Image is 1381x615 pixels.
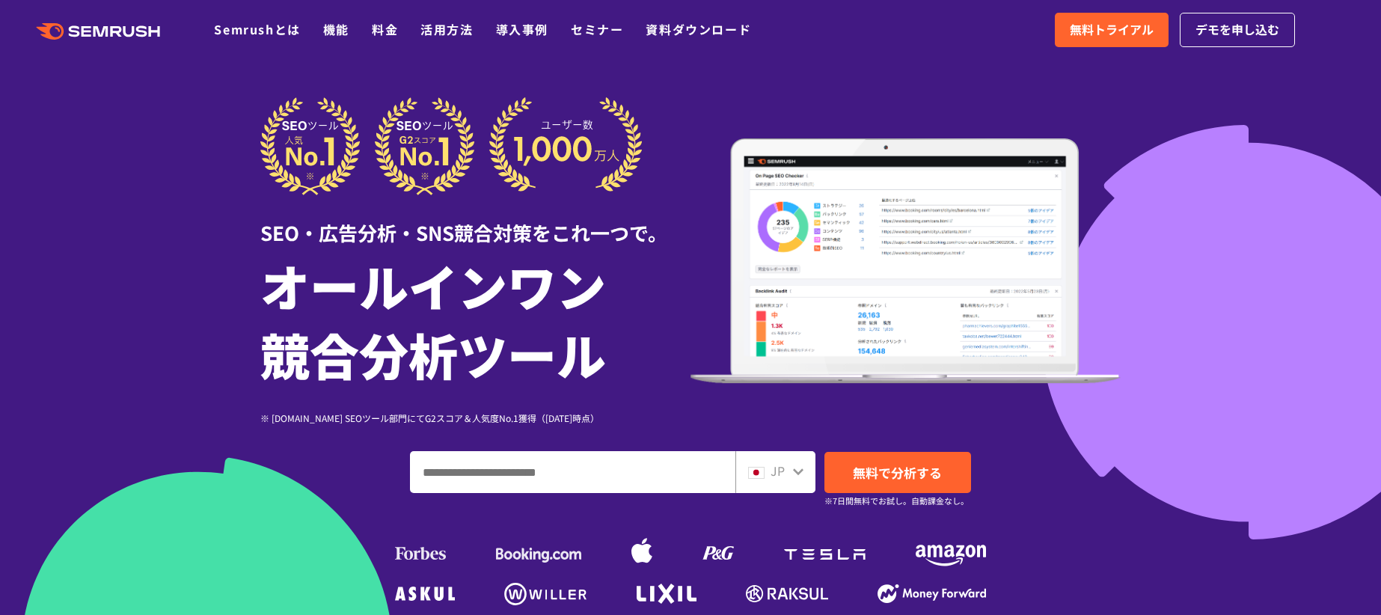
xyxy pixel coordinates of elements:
[260,411,690,425] div: ※ [DOMAIN_NAME] SEOツール部門にてG2スコア＆人気度No.1獲得（[DATE]時点）
[1180,13,1295,47] a: デモを申し込む
[824,494,969,508] small: ※7日間無料でお試し。自動課金なし。
[260,251,690,388] h1: オールインワン 競合分析ツール
[853,463,942,482] span: 無料で分析する
[411,452,735,492] input: ドメイン、キーワードまたはURLを入力してください
[260,195,690,247] div: SEO・広告分析・SNS競合対策をこれ一つで。
[824,452,971,493] a: 無料で分析する
[323,20,349,38] a: 機能
[1195,20,1279,40] span: デモを申し込む
[1070,20,1154,40] span: 無料トライアル
[1055,13,1169,47] a: 無料トライアル
[372,20,398,38] a: 料金
[646,20,751,38] a: 資料ダウンロード
[571,20,623,38] a: セミナー
[771,462,785,480] span: JP
[496,20,548,38] a: 導入事例
[214,20,300,38] a: Semrushとは
[420,20,473,38] a: 活用方法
